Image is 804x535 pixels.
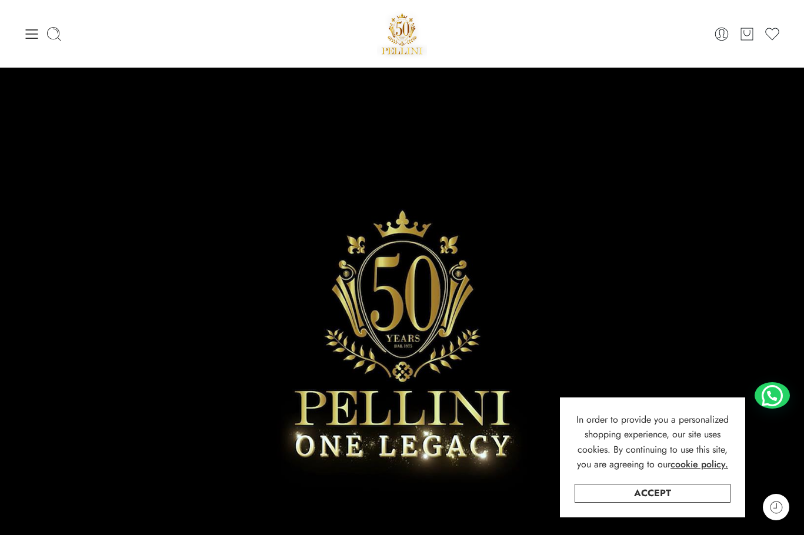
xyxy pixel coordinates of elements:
a: Cart [739,26,755,42]
a: Accept [575,484,730,503]
a: Pellini - [377,9,428,59]
img: Pellini [377,9,428,59]
span: In order to provide you a personalized shopping experience, our site uses cookies. By continuing ... [576,413,729,472]
a: Wishlist [764,26,780,42]
a: cookie policy. [670,457,728,472]
a: Login / Register [713,26,730,42]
